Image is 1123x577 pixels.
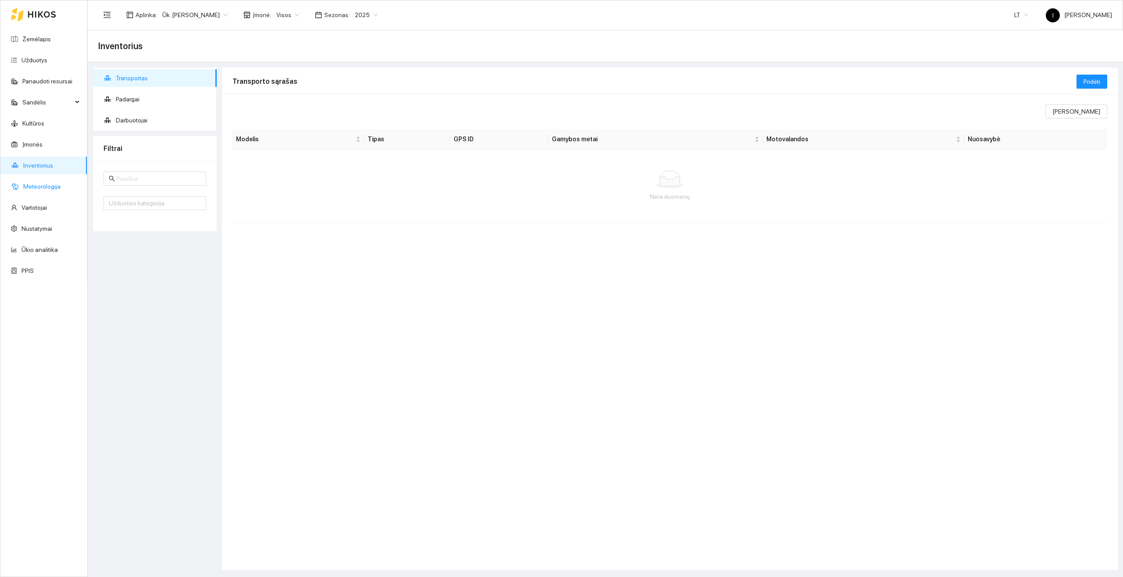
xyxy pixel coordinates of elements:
[98,6,116,24] button: menu-fold
[364,129,450,150] th: Tipas
[136,10,157,20] span: Aplinka :
[22,141,43,148] a: Įmonės
[98,39,143,53] span: Inventorius
[548,129,763,150] th: this column's title is Gamybos metai,this column is sortable
[103,11,111,19] span: menu-fold
[450,129,548,150] th: GPS ID
[22,93,72,111] span: Sandėlis
[1052,107,1100,116] span: [PERSON_NAME]
[1052,8,1054,22] span: I
[21,57,47,64] a: Užduotys
[240,192,1100,201] div: Nėra duomenų
[232,69,1077,94] div: Transporto sąrašas
[1084,77,1100,86] span: Pridėti
[236,134,354,144] span: Modelis
[116,69,210,87] span: Transportas
[232,129,364,150] th: this column's title is Modelis,this column is sortable
[21,204,47,211] a: Vartotojai
[109,176,115,182] span: search
[23,183,61,190] a: Meteorologija
[253,10,271,20] span: Įmonė :
[763,129,965,150] th: this column's title is Motovalandos,this column is sortable
[766,134,955,144] span: Motovalandos
[1046,11,1112,18] span: [PERSON_NAME]
[117,174,201,183] input: Paieška
[116,90,210,108] span: Padargai
[22,120,44,127] a: Kultūros
[964,129,1107,150] th: Nuosavybė
[22,78,72,85] a: Panaudoti resursai
[23,162,53,169] a: Inventorius
[243,11,250,18] span: shop
[21,267,34,274] a: PPIS
[104,136,206,161] div: Filtrai
[116,111,210,129] span: Darbuotojai
[324,10,350,20] span: Sezonas :
[1077,75,1107,89] button: Pridėti
[355,8,378,22] span: 2025
[315,11,322,18] span: calendar
[552,134,753,144] span: Gamybos metai
[276,8,299,22] span: Visos
[22,36,51,43] a: Žemėlapis
[1014,8,1028,22] span: LT
[1045,104,1107,118] button: [PERSON_NAME]
[162,8,228,22] span: Ūk. Indrė Adomaitytė
[126,11,133,18] span: layout
[21,246,58,253] a: Ūkio analitika
[21,225,52,232] a: Nustatymai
